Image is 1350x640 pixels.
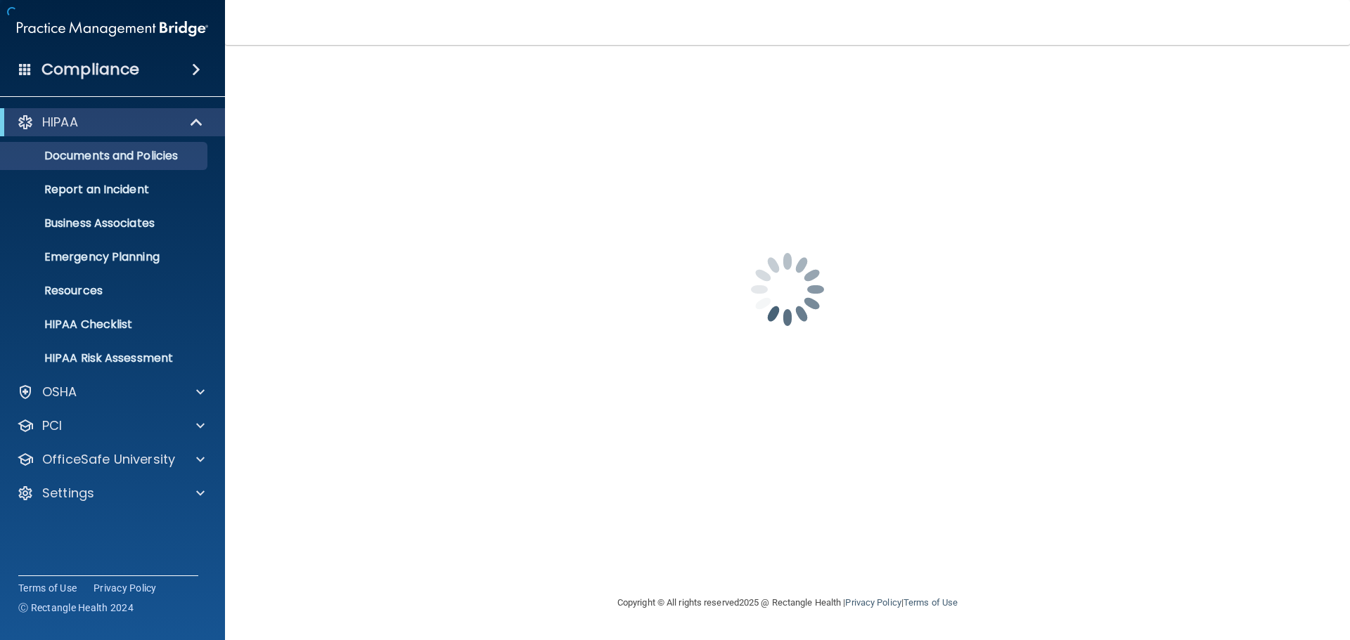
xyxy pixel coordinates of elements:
p: Emergency Planning [9,250,201,264]
a: OfficeSafe University [17,451,205,468]
a: Privacy Policy [845,597,901,608]
p: PCI [42,417,62,434]
img: PMB logo [17,15,208,43]
p: Settings [42,485,94,502]
p: HIPAA [42,114,78,131]
div: Copyright © All rights reserved 2025 @ Rectangle Health | | [531,580,1044,625]
p: Resources [9,284,201,298]
p: Report an Incident [9,183,201,197]
img: spinner.e123f6fc.gif [717,219,858,360]
p: HIPAA Checklist [9,318,201,332]
a: Privacy Policy [94,581,157,595]
a: PCI [17,417,205,434]
p: OSHA [42,384,77,400]
a: Terms of Use [904,597,958,608]
span: Ⓒ Rectangle Health 2024 [18,601,134,615]
a: HIPAA [17,114,204,131]
a: Terms of Use [18,581,77,595]
h4: Compliance [41,60,139,79]
p: OfficeSafe University [42,451,175,468]
a: OSHA [17,384,205,400]
p: Business Associates [9,216,201,230]
p: HIPAA Risk Assessment [9,351,201,365]
p: Documents and Policies [9,149,201,163]
a: Settings [17,485,205,502]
